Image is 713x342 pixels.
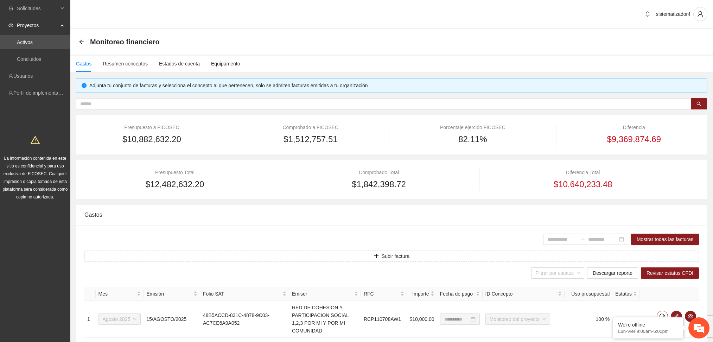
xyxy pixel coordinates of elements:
[79,39,84,45] span: arrow-left
[657,311,668,322] button: comment
[647,269,693,277] span: Revisar estatus CFDI
[631,234,699,245] button: Mostrar todas las facturas
[103,314,137,324] span: Agosto 2025
[642,8,653,20] button: bell
[289,287,361,301] th: Emisor
[17,56,41,62] a: Concluidos
[31,135,40,145] span: warning
[580,236,585,242] span: swap-right
[485,290,557,298] span: ID Concepto
[580,236,585,242] span: to
[437,287,483,301] th: Fecha de pago
[82,83,87,88] span: info-circle
[569,123,699,131] div: Diferencia
[694,11,707,17] span: user
[8,6,13,11] span: inbox
[691,98,707,109] button: search
[458,133,487,146] span: 82.11%
[211,60,240,68] div: Equipamento
[607,133,661,146] span: $9,369,874.69
[641,267,699,279] button: Revisar estatus CFDI
[410,290,429,298] span: Importe
[382,252,409,260] span: Subir factura
[656,11,690,17] span: sistematizador4
[13,73,33,79] a: Usuarios
[291,169,467,176] div: Comprobado Total
[98,290,136,298] span: Mes
[685,311,696,322] button: eye
[284,133,337,146] span: $1,512,757.51
[245,123,377,131] div: Comprobado a FICOSEC
[407,287,437,301] th: Importe
[587,267,638,279] button: Descargar reporte
[618,322,678,328] div: We're offline
[361,287,407,301] th: RFC
[696,101,701,107] span: search
[364,290,399,298] span: RFC
[84,169,265,176] div: Presupuesto Total
[76,60,91,68] div: Gastos
[554,178,612,191] span: $10,640,233.48
[103,60,148,68] div: Resumen conceptos
[642,11,653,17] span: bell
[615,290,632,298] span: Estatus
[84,205,699,225] div: Gastos
[203,290,281,298] span: Folio SAT
[565,287,612,301] th: Uso presupuestal
[8,23,13,28] span: eye
[637,235,693,243] span: Mostrar todas las facturas
[657,313,668,319] span: comment
[593,269,632,277] span: Descargar reporte
[146,290,192,298] span: Emisión
[200,301,289,338] td: 48B5ACCD-831C-4878-9C03-AC7CE6A9A052
[402,123,543,131] div: Porcentaje ejercido FICOSEC
[407,301,437,338] td: $10,000.00
[17,39,33,45] a: Activos
[96,287,144,301] th: Mes
[289,301,361,338] td: RED DE COHESION Y PARTICIPACION SOCIAL 1,2,3 POR MI Y POR MI COMUNIDAD
[292,290,353,298] span: Emisor
[361,301,407,338] td: RCP110708AW1
[3,156,68,199] span: La información contenida en este sitio es confidencial y para uso exclusivo de FICOSEC. Cualquier...
[612,301,640,338] td: - - -
[159,60,200,68] div: Estados de cuenta
[685,313,696,319] span: eye
[612,287,640,301] th: Estatus
[146,178,204,191] span: $12,482,632.20
[144,287,200,301] th: Emisión
[618,329,678,334] p: Lun-Vier 9:00am-6:00pm
[490,314,546,324] span: Monitoreo del proyecto
[84,123,219,131] div: Presupuesto a FICOSEC
[90,36,160,47] span: Monitoreo financiero
[84,251,699,262] button: plusSubir factura
[200,287,289,301] th: Folio SAT
[565,301,612,338] td: 100 %
[17,1,58,15] span: Solicitudes
[440,290,475,298] span: Fecha de pago
[352,178,406,191] span: $1,842,398.72
[483,287,565,301] th: ID Concepto
[13,90,68,96] a: Perfil de implementadora
[144,301,200,338] td: 15/AGOSTO/2025
[374,253,379,259] span: plus
[89,82,702,89] div: Adjunta tu conjunto de facturas y selecciona el concepto al que pertenecen, solo se admiten factu...
[693,7,707,21] button: user
[79,39,84,45] div: Back
[17,18,58,32] span: Proyectos
[492,169,673,176] div: Diferencia Total
[84,301,96,338] td: 1
[671,313,682,319] span: edit
[122,133,181,146] span: $10,882,632.20
[671,311,682,322] button: edit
